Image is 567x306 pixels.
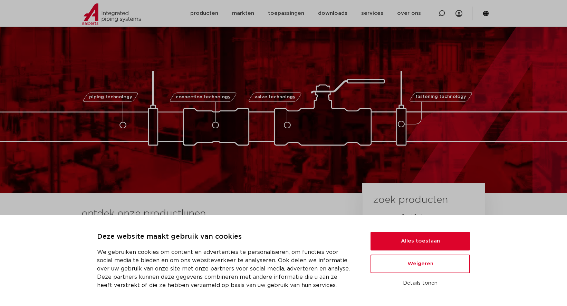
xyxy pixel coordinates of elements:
[371,277,470,289] button: Details tonen
[371,232,470,250] button: Alles toestaan
[97,248,354,289] p: We gebruiken cookies om content en advertenties te personaliseren, om functies voor social media ...
[373,213,444,220] label: op naam of artikelnummer
[371,255,470,273] button: Weigeren
[176,95,231,99] span: connection technology
[81,207,339,221] h3: ontdek onze productlijnen
[373,193,448,207] h3: zoek producten
[97,231,354,243] p: Deze website maakt gebruik van cookies
[89,95,132,99] span: piping technology
[415,95,466,99] span: fastening technology
[254,95,295,99] span: valve technology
